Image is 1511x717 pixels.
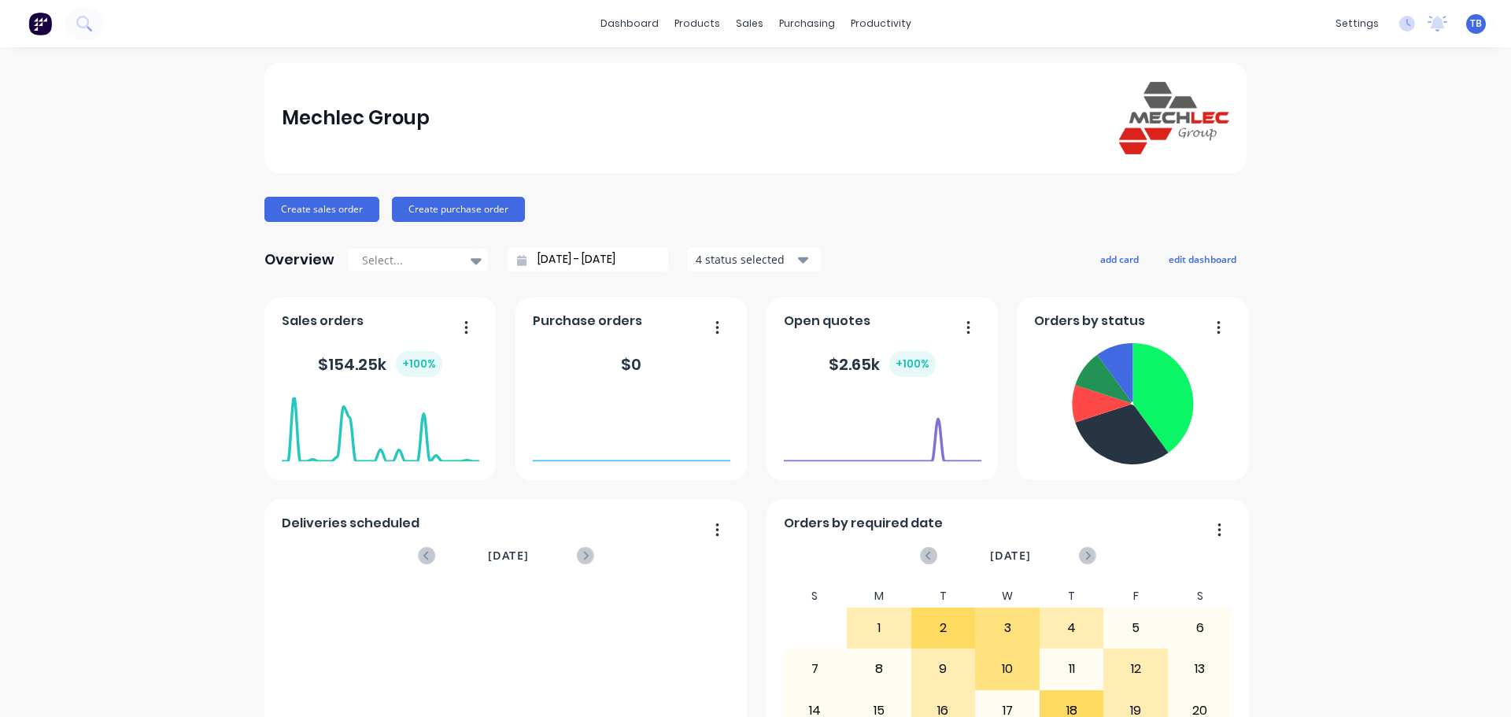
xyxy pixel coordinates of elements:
[1040,585,1104,608] div: T
[911,585,976,608] div: T
[264,197,379,222] button: Create sales order
[912,608,975,648] div: 2
[889,351,936,377] div: + 100 %
[28,12,52,35] img: Factory
[1040,649,1103,689] div: 11
[1169,649,1232,689] div: 13
[282,514,419,533] span: Deliveries scheduled
[784,649,847,689] div: 7
[621,353,641,376] div: $ 0
[533,312,642,331] span: Purchase orders
[728,12,771,35] div: sales
[488,547,529,564] span: [DATE]
[1328,12,1387,35] div: settings
[784,312,870,331] span: Open quotes
[1104,649,1167,689] div: 12
[318,351,442,377] div: $ 154.25k
[1034,312,1145,331] span: Orders by status
[912,649,975,689] div: 9
[1169,608,1232,648] div: 6
[1040,608,1103,648] div: 4
[696,251,795,268] div: 4 status selected
[976,649,1039,689] div: 10
[1470,17,1482,31] span: TB
[392,197,525,222] button: Create purchase order
[593,12,667,35] a: dashboard
[1158,249,1247,269] button: edit dashboard
[1103,585,1168,608] div: F
[1090,249,1149,269] button: add card
[990,547,1031,564] span: [DATE]
[843,12,919,35] div: productivity
[1104,608,1167,648] div: 5
[783,585,848,608] div: S
[771,12,843,35] div: purchasing
[282,312,364,331] span: Sales orders
[976,608,1039,648] div: 3
[687,248,821,272] button: 4 status selected
[282,102,430,134] div: Mechlec Group
[848,649,911,689] div: 8
[829,351,936,377] div: $ 2.65k
[264,244,334,275] div: Overview
[847,585,911,608] div: M
[667,12,728,35] div: products
[975,585,1040,608] div: W
[848,608,911,648] div: 1
[1119,82,1229,153] img: Mechlec Group
[396,351,442,377] div: + 100 %
[1168,585,1232,608] div: S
